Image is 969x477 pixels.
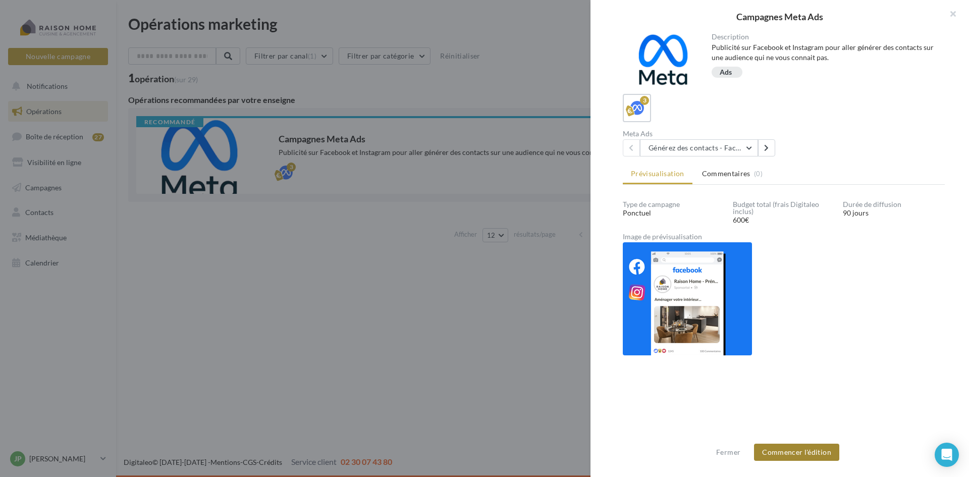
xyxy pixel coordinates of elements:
div: 600€ [733,215,835,225]
div: Publicité sur Facebook et Instagram pour aller générer des contacts sur une audience qui ne vous ... [712,42,937,63]
div: Durée de diffusion [843,201,945,208]
div: Ponctuel [623,208,725,218]
div: Ads [720,69,732,76]
button: Générez des contacts - Facebook Lead Ads 3 mois [640,139,758,156]
div: Image de prévisualisation [623,233,945,240]
div: Meta Ads [623,130,780,137]
div: 3 [640,96,649,105]
div: 90 jours [843,208,945,218]
div: Type de campagne [623,201,725,208]
div: Budget total (frais Digitaleo inclus) [733,201,835,215]
div: Description [712,33,937,40]
button: Commencer l'édition [754,444,839,461]
img: 75ef3b89ebe88dc3e567127ec6821622.png [623,242,752,355]
div: Open Intercom Messenger [935,443,959,467]
span: (0) [754,170,763,178]
span: Commentaires [702,169,750,179]
div: Campagnes Meta Ads [607,12,953,21]
button: Fermer [712,446,744,458]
